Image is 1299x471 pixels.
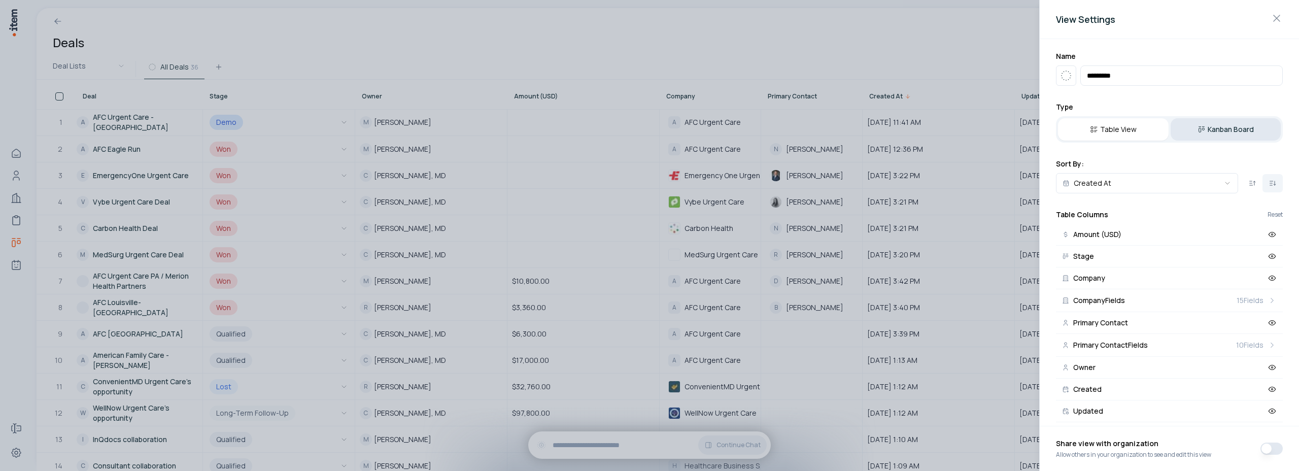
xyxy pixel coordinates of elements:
span: Share view with organization [1056,439,1211,451]
button: Kanban Board [1171,118,1281,141]
button: Amount (USD) [1056,224,1283,246]
span: 10 Fields [1236,340,1263,350]
button: Reset [1268,212,1283,218]
button: Stage [1056,246,1283,267]
span: Stage [1073,253,1094,260]
button: Primary ContactFields10Fields [1056,334,1283,357]
button: CompanyFields15Fields [1056,289,1283,312]
span: Created [1073,386,1102,393]
span: Primary Contact [1073,319,1128,326]
span: Company Fields [1073,297,1125,304]
button: Primary Contact [1056,312,1283,334]
button: Updated [1056,400,1283,422]
h2: Name [1056,51,1283,61]
h2: Type [1056,102,1283,112]
span: Primary Contact Fields [1073,342,1148,349]
button: Company [1056,267,1283,289]
button: Owner [1056,357,1283,379]
span: Company [1073,275,1105,282]
h2: Table Columns [1056,210,1108,220]
span: 15 Fields [1237,295,1263,306]
span: Updated [1073,408,1103,415]
h2: Sort By: [1056,159,1283,169]
span: Owner [1073,364,1096,371]
span: Amount (USD) [1073,231,1121,238]
button: Table View [1058,118,1169,141]
span: Allow others in your organization to see and edit this view [1056,451,1211,459]
button: Created [1056,379,1283,400]
h2: View Settings [1056,12,1283,26]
